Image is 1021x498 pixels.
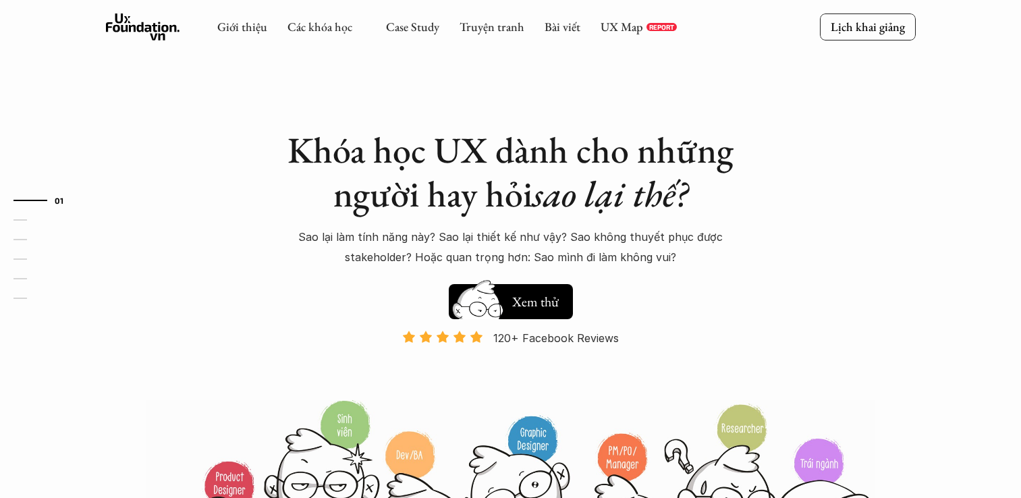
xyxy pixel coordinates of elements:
[545,19,580,34] a: Bài viết
[55,195,64,204] strong: 01
[831,19,905,34] p: Lịch khai giảng
[275,227,747,268] p: Sao lại làm tính năng này? Sao lại thiết kế như vậy? Sao không thuyết phục được stakeholder? Hoặc...
[649,23,674,31] p: REPORT
[512,292,559,311] h5: Xem thử
[601,19,643,34] a: UX Map
[449,277,573,319] a: Xem thử
[646,23,677,31] a: REPORT
[532,170,688,217] em: sao lại thế?
[386,19,439,34] a: Case Study
[391,330,631,398] a: 120+ Facebook Reviews
[287,19,352,34] a: Các khóa học
[275,128,747,216] h1: Khóa học UX dành cho những người hay hỏi
[460,19,524,34] a: Truyện tranh
[820,13,916,40] a: Lịch khai giảng
[217,19,267,34] a: Giới thiệu
[493,328,619,348] p: 120+ Facebook Reviews
[13,192,78,209] a: 01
